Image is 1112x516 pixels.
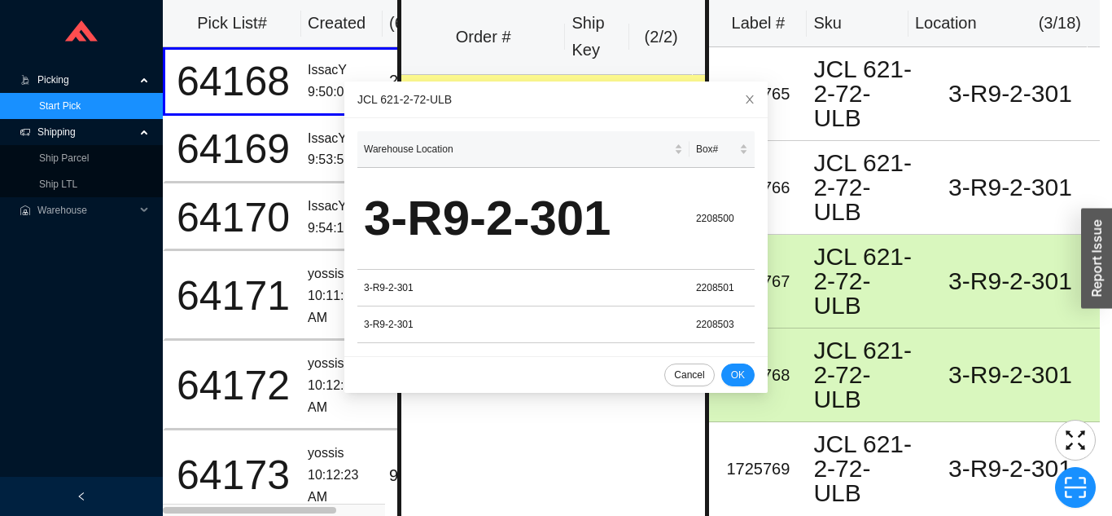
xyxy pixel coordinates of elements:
[364,141,671,157] span: Warehouse Location
[308,443,376,465] div: yossis
[389,68,439,95] div: 2 / 2
[308,128,376,150] div: IssacY
[690,168,755,270] td: 2208500
[308,60,376,82] div: IssacY
[364,178,683,259] div: 3-R9-2-301
[716,456,800,483] div: 1725769
[77,492,86,501] span: left
[636,24,686,51] div: ( 2 / 2 )
[172,455,295,496] div: 64173
[813,245,914,318] div: JCL 621-2-72-ULB
[389,462,439,489] div: 9 / 9
[813,432,914,505] div: JCL 621-2-72-ULB
[364,316,683,333] div: 3-R9-2-301
[927,175,1093,200] div: 3-R9-2-301
[308,353,376,375] div: yossis
[37,197,135,223] span: Warehouse
[308,218,376,240] div: 9:54:13 AM
[732,82,768,117] button: Close
[915,10,977,37] div: Location
[39,152,89,164] a: Ship Parcel
[308,285,376,329] div: 10:11:29 AM
[1055,420,1096,461] button: fullscreen
[744,94,755,105] span: close
[1055,467,1096,508] button: scan
[674,367,704,383] span: Cancel
[1056,475,1095,500] span: scan
[696,141,736,157] span: Box#
[690,307,755,343] td: 2208503
[357,131,690,168] th: Warehouse Location sortable
[716,81,800,108] div: 1725765
[731,367,745,383] span: OK
[927,82,1093,106] div: 3-R9-2-301
[308,375,376,418] div: 10:12:08 AM
[308,149,376,171] div: 9:53:52 AM
[1039,10,1081,37] div: ( 3 / 18 )
[37,67,135,93] span: Picking
[364,280,683,296] div: 3-R9-2-301
[308,82,376,104] div: 9:50:02 AM
[813,151,914,224] div: JCL 621-2-72-ULB
[690,131,755,168] th: Box# sortable
[927,456,1093,481] div: 3-R9-2-301
[308,263,376,285] div: yossis
[308,196,376,218] div: IssacY
[308,465,376,508] div: 10:12:23 AM
[39,100,81,112] a: Start Pick
[389,10,441,37] div: ( 6 )
[927,363,1093,387] div: 3-R9-2-301
[690,270,755,307] td: 2208501
[172,197,295,238] div: 64170
[664,364,714,386] button: Cancel
[813,57,914,130] div: JCL 621-2-72-ULB
[813,338,914,412] div: JCL 621-2-72-ULB
[172,276,295,316] div: 64171
[1056,428,1095,452] span: fullscreen
[39,179,77,190] a: Ship LTL
[172,365,295,406] div: 64172
[172,129,295,170] div: 64169
[357,90,755,108] div: JCL 621-2-72-ULB
[721,364,755,386] button: OK
[172,61,295,102] div: 64168
[37,119,135,145] span: Shipping
[927,269,1093,293] div: 3-R9-2-301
